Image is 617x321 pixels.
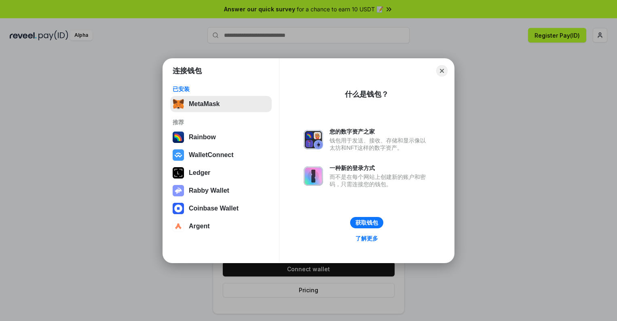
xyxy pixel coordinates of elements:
button: Ledger [170,165,272,181]
div: 什么是钱包？ [345,89,389,99]
img: svg+xml,%3Csvg%20width%3D%2228%22%20height%3D%2228%22%20viewBox%3D%220%200%2028%2028%22%20fill%3D... [173,221,184,232]
div: 了解更多 [355,235,378,242]
button: WalletConnect [170,147,272,163]
button: 获取钱包 [350,217,383,228]
button: Rabby Wallet [170,183,272,199]
button: Coinbase Wallet [170,200,272,217]
button: Argent [170,218,272,234]
img: svg+xml,%3Csvg%20xmlns%3D%22http%3A%2F%2Fwww.w3.org%2F2000%2Fsvg%22%20fill%3D%22none%22%20viewBox... [304,166,323,186]
div: 钱包用于发送、接收、存储和显示像以太坊和NFT这样的数字资产。 [330,137,430,151]
a: 了解更多 [351,233,383,244]
div: WalletConnect [189,151,234,159]
img: svg+xml,%3Csvg%20xmlns%3D%22http%3A%2F%2Fwww.w3.org%2F2000%2Fsvg%22%20fill%3D%22none%22%20viewBox... [304,130,323,149]
h1: 连接钱包 [173,66,202,76]
div: 已安装 [173,85,269,93]
div: 推荐 [173,119,269,126]
div: 一种新的登录方式 [330,164,430,172]
img: svg+xml,%3Csvg%20fill%3D%22none%22%20height%3D%2233%22%20viewBox%3D%220%200%2035%2033%22%20width%... [173,98,184,110]
div: MetaMask [189,100,220,108]
div: Ledger [189,169,210,176]
div: 您的数字资产之家 [330,128,430,135]
div: 而不是在每个网站上创建新的账户和密码，只需连接您的钱包。 [330,173,430,188]
img: svg+xml,%3Csvg%20width%3D%2228%22%20height%3D%2228%22%20viewBox%3D%220%200%2028%2028%22%20fill%3D... [173,203,184,214]
div: Rainbow [189,134,216,141]
button: MetaMask [170,96,272,112]
img: svg+xml,%3Csvg%20xmlns%3D%22http%3A%2F%2Fwww.w3.org%2F2000%2Fsvg%22%20width%3D%2228%22%20height%3... [173,167,184,179]
div: Argent [189,223,210,230]
img: svg+xml,%3Csvg%20width%3D%2228%22%20height%3D%2228%22%20viewBox%3D%220%200%2028%2028%22%20fill%3D... [173,149,184,161]
div: Coinbase Wallet [189,205,239,212]
button: Close [436,65,448,77]
div: Rabby Wallet [189,187,229,194]
button: Rainbow [170,129,272,145]
img: svg+xml,%3Csvg%20xmlns%3D%22http%3A%2F%2Fwww.w3.org%2F2000%2Fsvg%22%20fill%3D%22none%22%20viewBox... [173,185,184,196]
img: svg+xml,%3Csvg%20width%3D%22120%22%20height%3D%22120%22%20viewBox%3D%220%200%20120%20120%22%20fil... [173,132,184,143]
div: 获取钱包 [355,219,378,226]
